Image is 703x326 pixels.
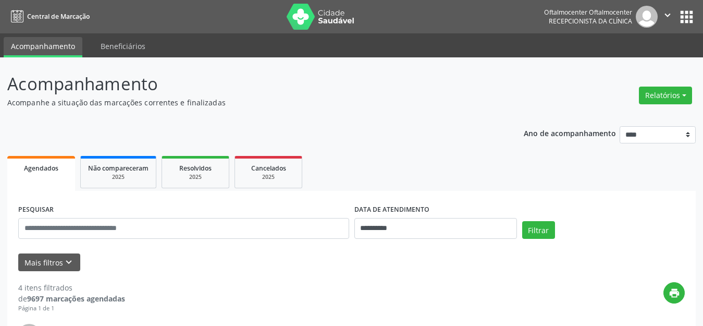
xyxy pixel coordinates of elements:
i: keyboard_arrow_down [63,257,75,268]
i:  [662,9,673,21]
img: img [636,6,658,28]
a: Beneficiários [93,37,153,55]
button: Relatórios [639,87,692,104]
label: DATA DE ATENDIMENTO [354,202,429,218]
span: Agendados [24,164,58,173]
i: print [669,287,680,299]
div: 2025 [169,173,221,181]
span: Cancelados [251,164,286,173]
button: print [663,282,685,304]
div: Página 1 de 1 [18,304,125,313]
label: PESQUISAR [18,202,54,218]
span: Central de Marcação [27,12,90,21]
button: apps [677,8,696,26]
span: Recepcionista da clínica [549,17,632,26]
span: Não compareceram [88,164,149,173]
a: Acompanhamento [4,37,82,57]
button:  [658,6,677,28]
strong: 9697 marcações agendadas [27,294,125,304]
div: 2025 [242,173,294,181]
p: Ano de acompanhamento [524,126,616,139]
a: Central de Marcação [7,8,90,25]
div: Oftalmocenter Oftalmocenter [544,8,632,17]
button: Filtrar [522,221,555,239]
p: Acompanhe a situação das marcações correntes e finalizadas [7,97,489,108]
div: 4 itens filtrados [18,282,125,293]
span: Resolvidos [179,164,212,173]
div: de [18,293,125,304]
div: 2025 [88,173,149,181]
button: Mais filtroskeyboard_arrow_down [18,253,80,272]
p: Acompanhamento [7,71,489,97]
